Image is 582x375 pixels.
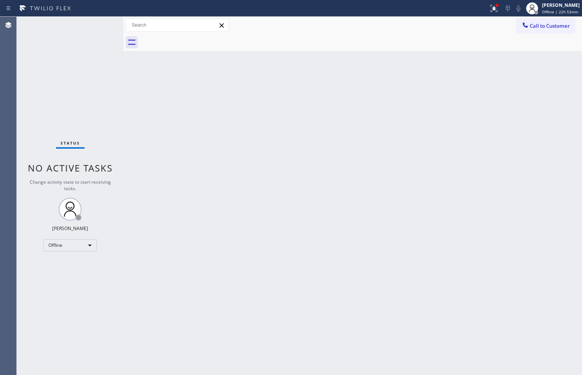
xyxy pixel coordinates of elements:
input: Search [126,19,228,31]
button: Call to Customer [516,19,575,33]
div: [PERSON_NAME] [542,2,580,8]
button: Mute [513,3,524,14]
span: Status [61,140,80,146]
div: Offline [43,239,97,251]
span: Change activity state to start receiving tasks. [30,179,111,192]
span: Call to Customer [530,22,570,29]
div: [PERSON_NAME] [52,225,88,232]
span: Offline | 22h 53min [542,9,578,14]
span: No active tasks [28,162,113,174]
